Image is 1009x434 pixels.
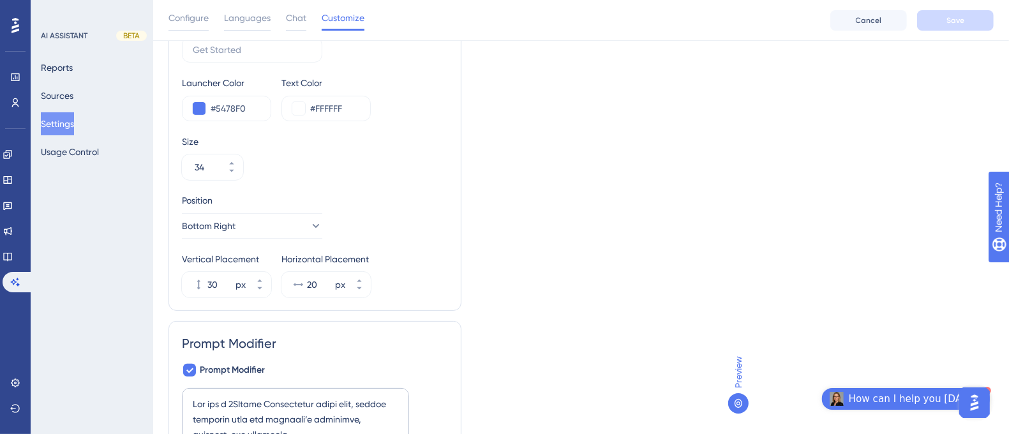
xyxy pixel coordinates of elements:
span: Save [946,15,964,26]
span: Languages [224,10,271,26]
div: Size [182,134,448,149]
button: Sources [41,84,73,107]
div: px [235,277,246,292]
span: Need Help? [30,3,80,19]
span: Prompt Modifier [200,363,265,378]
button: Save [917,10,994,31]
span: Preview [731,356,746,388]
button: Reports [41,56,73,79]
div: px [335,277,345,292]
button: Usage Control [41,140,99,163]
button: Cancel [830,10,907,31]
button: Settings [41,112,74,135]
span: Bottom Right [182,218,235,234]
div: Position [182,193,322,208]
input: px [207,277,233,292]
img: launcher-image-alternative-text [830,392,844,406]
span: How can I help you [DATE]? [849,391,982,407]
div: Launcher Color [182,75,271,91]
button: Bottom Right [182,213,322,239]
button: px [248,272,271,285]
button: px [348,272,371,285]
div: Prompt Modifier [182,334,448,352]
div: AI ASSISTANT [41,31,87,41]
div: Text Color [281,75,371,91]
span: Chat [286,10,306,26]
iframe: UserGuiding AI Assistant Launcher [955,384,994,422]
button: px [248,285,271,297]
div: Horizontal Placement [281,251,371,267]
span: Cancel [856,15,882,26]
button: Open AI Assistant Launcher [822,388,990,410]
button: px [348,285,371,297]
div: Vertical Placement [182,251,271,267]
div: BETA [116,31,147,41]
span: Configure [168,10,209,26]
span: Customize [322,10,364,26]
input: px [307,277,333,292]
input: Get Started [193,43,311,57]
